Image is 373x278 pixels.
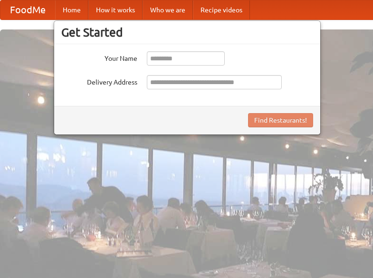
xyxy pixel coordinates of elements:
[61,75,137,87] label: Delivery Address
[55,0,88,19] a: Home
[193,0,250,19] a: Recipe videos
[0,0,55,19] a: FoodMe
[88,0,143,19] a: How it works
[61,51,137,63] label: Your Name
[143,0,193,19] a: Who we are
[61,25,313,39] h3: Get Started
[248,113,313,127] button: Find Restaurants!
